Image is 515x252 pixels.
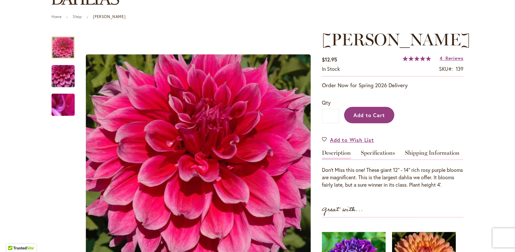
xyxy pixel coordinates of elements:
span: [PERSON_NAME] [322,29,470,50]
span: Reviews [445,55,464,61]
a: Description [322,150,351,159]
img: EMORY PAUL [40,88,86,122]
p: Order Now for Spring 2026 Delivery [322,81,464,89]
button: Add to Cart [344,107,394,123]
div: Availability [322,65,340,73]
strong: Great with... [322,204,363,215]
a: Specifications [361,150,395,159]
span: 4 [440,55,443,61]
a: 4 Reviews [440,55,464,61]
div: Detailed Product Info [322,150,464,189]
div: 139 [456,65,464,73]
img: EMORY PAUL [40,59,86,94]
div: EMORY PAUL [51,59,81,87]
a: Home [51,14,61,19]
strong: SKU [439,65,453,72]
div: 100% [403,56,431,61]
span: Add to Wish List [330,136,374,144]
span: In stock [322,65,340,72]
strong: [PERSON_NAME] [93,14,126,19]
a: Shop [73,14,82,19]
div: Don't Miss this one! These giant 12" - 14" rich rosy purple blooms are magnificent. This is the l... [322,166,464,189]
span: $12.95 [322,56,337,63]
a: Shipping Information [405,150,460,159]
a: Add to Wish List [322,136,374,144]
iframe: Launch Accessibility Center [5,229,23,247]
span: Add to Cart [353,112,385,118]
div: EMORY PAUL [51,87,75,116]
div: EMORY PAUL [51,30,81,59]
span: Qty [322,99,331,106]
